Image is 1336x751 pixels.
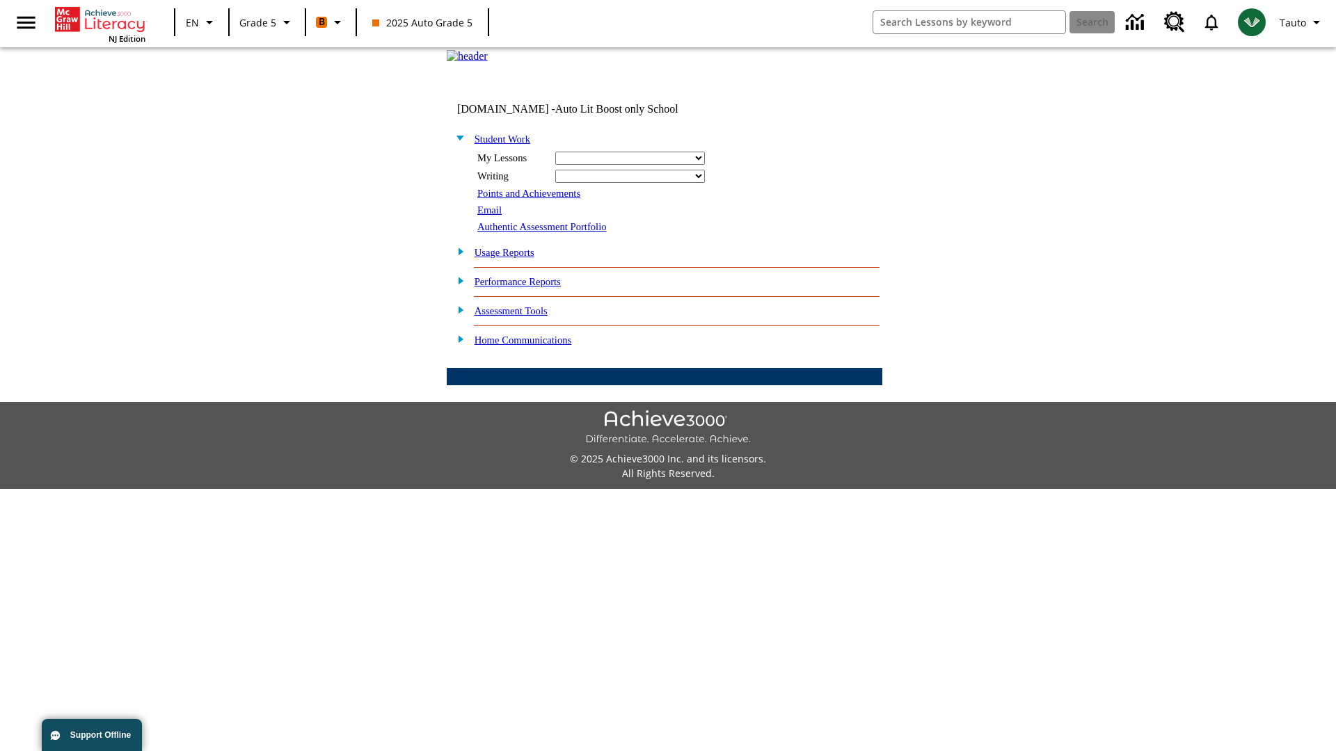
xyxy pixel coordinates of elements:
img: plus.gif [450,274,465,286]
span: EN [186,15,199,30]
input: search field [873,11,1065,33]
span: 2025 Auto Grade 5 [372,15,472,30]
img: minus.gif [450,131,465,144]
button: Support Offline [42,719,142,751]
a: Data Center [1118,3,1156,42]
span: B [319,13,325,31]
span: Support Offline [70,730,131,740]
a: Student Work [475,134,530,145]
a: Assessment Tools [475,305,548,316]
button: Profile/Settings [1274,10,1330,35]
a: Points and Achievements [477,188,580,199]
span: NJ Edition [109,33,145,44]
img: plus.gif [450,332,465,345]
a: Email [477,204,502,216]
span: Grade 5 [239,15,276,30]
a: Notifications [1193,4,1230,40]
img: avatar image [1238,8,1266,36]
img: plus.gif [450,245,465,257]
img: Achieve3000 Differentiate Accelerate Achieve [585,410,751,446]
div: Home [55,4,145,44]
button: Boost Class color is orange. Change class color [310,10,351,35]
button: Grade: Grade 5, Select a grade [234,10,301,35]
span: Tauto [1280,15,1306,30]
td: [DOMAIN_NAME] - [457,103,713,115]
a: Home Communications [475,334,572,346]
button: Open side menu [6,2,47,43]
button: Language: EN, Select a language [180,10,224,35]
div: Writing [477,170,547,182]
a: Usage Reports [475,247,534,258]
a: Resource Center, Will open in new tab [1156,3,1193,41]
img: header [447,50,488,63]
a: Performance Reports [475,276,561,287]
img: plus.gif [450,303,465,316]
div: My Lessons [477,152,547,164]
button: Select a new avatar [1230,4,1274,40]
nobr: Auto Lit Boost only School [555,103,678,115]
a: Authentic Assessment Portfolio [477,221,607,232]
